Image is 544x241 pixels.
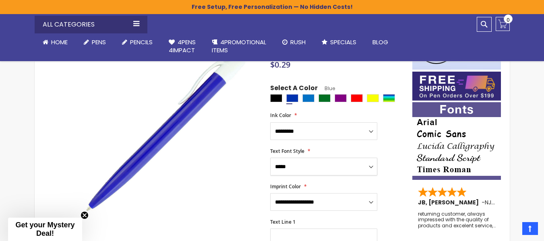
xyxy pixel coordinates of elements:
[318,85,335,92] span: Blue
[270,148,304,154] span: Text Font Style
[335,94,347,102] div: Purple
[51,38,68,46] span: Home
[92,38,106,46] span: Pens
[330,38,356,46] span: Specials
[169,38,196,54] span: 4Pens 4impact
[35,33,76,51] a: Home
[161,33,204,60] a: 4Pens4impact
[319,94,331,102] div: Green
[290,38,306,46] span: Rush
[485,198,495,206] span: NJ
[274,33,314,51] a: Rush
[507,16,510,24] span: 0
[270,218,296,225] span: Text Line 1
[522,222,538,235] a: Top
[270,59,290,70] span: $0.29
[314,33,364,51] a: Specials
[372,38,388,46] span: Blog
[270,94,282,102] div: Black
[286,94,298,102] div: Blue
[212,38,266,54] span: 4PROMOTIONAL ITEMS
[130,38,153,46] span: Pencils
[204,33,274,60] a: 4PROMOTIONALITEMS
[35,16,147,33] div: All Categories
[383,94,395,102] div: Assorted
[496,17,510,31] a: 0
[270,112,291,119] span: Ink Color
[114,33,161,51] a: Pencils
[76,35,260,218] img: preston-b-dk-blue_1.jpg
[412,102,501,180] img: font-personalization-examples
[364,33,396,51] a: Blog
[8,218,82,241] div: Get your Mystery Deal!Close teaser
[15,221,74,237] span: Get your Mystery Deal!
[302,94,314,102] div: Blue Light
[418,198,482,206] span: JB, [PERSON_NAME]
[81,211,89,219] button: Close teaser
[270,84,318,95] span: Select A Color
[367,94,379,102] div: Yellow
[351,94,363,102] div: Red
[412,72,501,101] img: Free shipping on orders over $199
[418,211,496,229] div: returning customer, always impressed with the quality of products and excelent service, will retu...
[76,33,114,51] a: Pens
[270,183,301,190] span: Imprint Color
